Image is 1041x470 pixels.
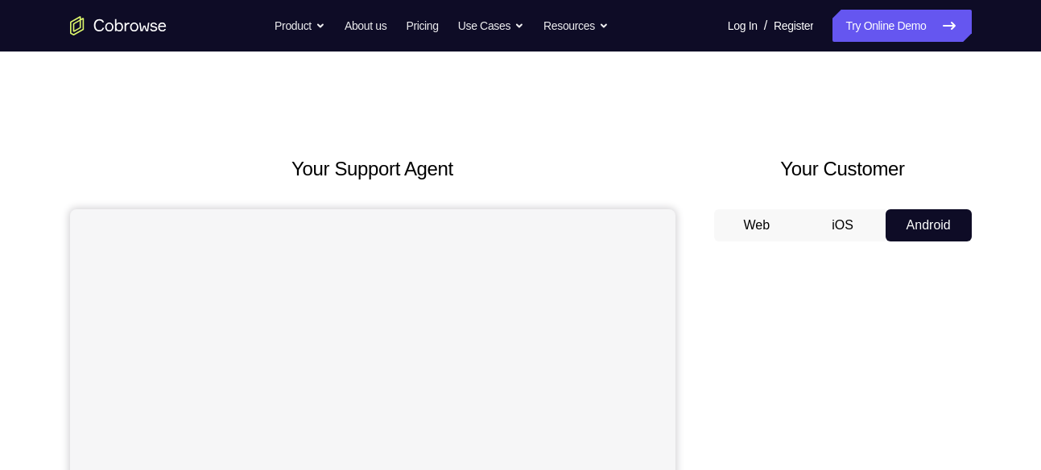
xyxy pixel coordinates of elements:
button: iOS [799,209,886,241]
button: Resources [543,10,609,42]
h2: Your Support Agent [70,155,675,183]
button: Use Cases [458,10,524,42]
button: Web [714,209,800,241]
a: About us [345,10,386,42]
button: Android [886,209,972,241]
button: Product [275,10,325,42]
a: Try Online Demo [832,10,971,42]
a: Go to the home page [70,16,167,35]
h2: Your Customer [714,155,972,183]
a: Log In [728,10,758,42]
a: Pricing [406,10,438,42]
span: / [764,16,767,35]
a: Register [774,10,813,42]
